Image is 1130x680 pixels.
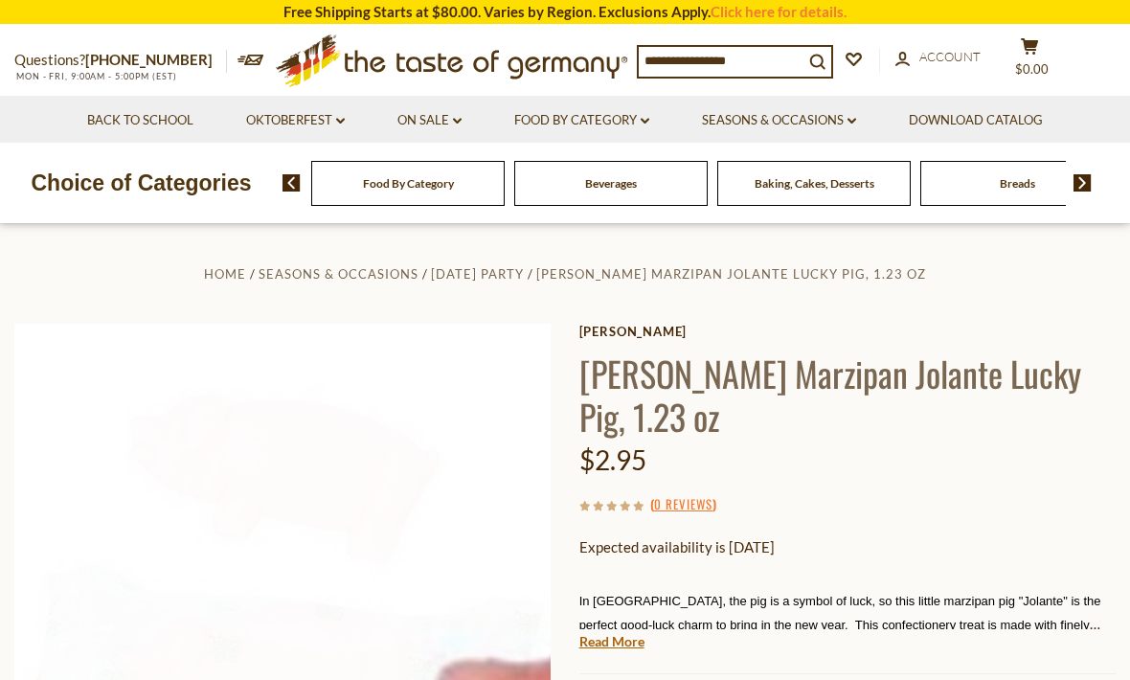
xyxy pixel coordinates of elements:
[579,632,644,651] a: Read More
[1073,174,1092,192] img: next arrow
[579,594,1113,656] span: In [GEOGRAPHIC_DATA], the pig is a symbol of luck, so this little marzipan pig "Jolante" is the p...
[536,266,926,282] a: [PERSON_NAME] Marzipan Jolante Lucky Pig, 1.23 oz
[204,266,246,282] a: Home
[14,48,227,73] p: Questions?
[579,535,1116,559] p: Expected availability is [DATE]
[87,110,193,131] a: Back to School
[654,494,712,515] a: 0 Reviews
[650,494,716,513] span: ( )
[711,3,847,20] a: Click here for details.
[85,51,213,68] a: [PHONE_NUMBER]
[1000,176,1035,191] a: Breads
[431,266,524,282] a: [DATE] Party
[1001,37,1058,85] button: $0.00
[702,110,856,131] a: Seasons & Occasions
[282,174,301,192] img: previous arrow
[579,443,646,476] span: $2.95
[585,176,637,191] a: Beverages
[397,110,462,131] a: On Sale
[755,176,874,191] a: Baking, Cakes, Desserts
[14,71,177,81] span: MON - FRI, 9:00AM - 5:00PM (EST)
[579,351,1116,438] h1: [PERSON_NAME] Marzipan Jolante Lucky Pig, 1.23 oz
[514,110,649,131] a: Food By Category
[919,49,981,64] span: Account
[363,176,454,191] a: Food By Category
[579,324,1116,339] a: [PERSON_NAME]
[895,47,981,68] a: Account
[246,110,345,131] a: Oktoberfest
[909,110,1043,131] a: Download Catalog
[1015,61,1049,77] span: $0.00
[259,266,418,282] a: Seasons & Occasions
